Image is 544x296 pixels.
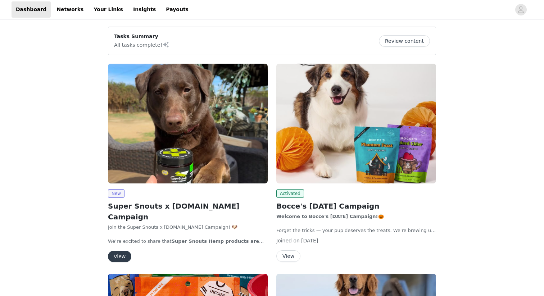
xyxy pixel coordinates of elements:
span: Joined on [276,238,300,243]
a: Payouts [162,1,193,18]
p: Tasks Summary [114,33,169,40]
button: View [276,250,300,262]
span: New [108,189,124,198]
a: View [108,254,131,259]
a: Insights [129,1,160,18]
img: Bocce's [276,64,436,183]
span: Activated [276,189,304,198]
button: Review content [379,35,430,47]
p: Forget the tricks — your pup deserves the treats. We're brewing up something spooky (& sweet!) th... [276,227,436,234]
img: Super Snouts Hemp Company [108,64,268,183]
a: Your Links [89,1,127,18]
h2: Bocce's [DATE] Campaign [276,201,436,211]
span: [DATE] [301,238,318,243]
p: All tasks complete! [114,40,169,49]
button: View [108,251,131,262]
div: avatar [517,4,524,15]
strong: Super Snouts Hemp products are now available on [DOMAIN_NAME] [108,238,264,251]
a: Networks [52,1,88,18]
a: Dashboard [12,1,51,18]
p: 🎃 [276,213,436,220]
a: View [276,254,300,259]
p: We’re excited to share that [108,238,268,245]
h2: Super Snouts x [DOMAIN_NAME] Campaign [108,201,268,222]
strong: Welcome to Bocce's [DATE] Campaign! [276,214,378,219]
p: Join the Super Snouts x [DOMAIN_NAME] Campaign! 🐶 [108,224,268,231]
